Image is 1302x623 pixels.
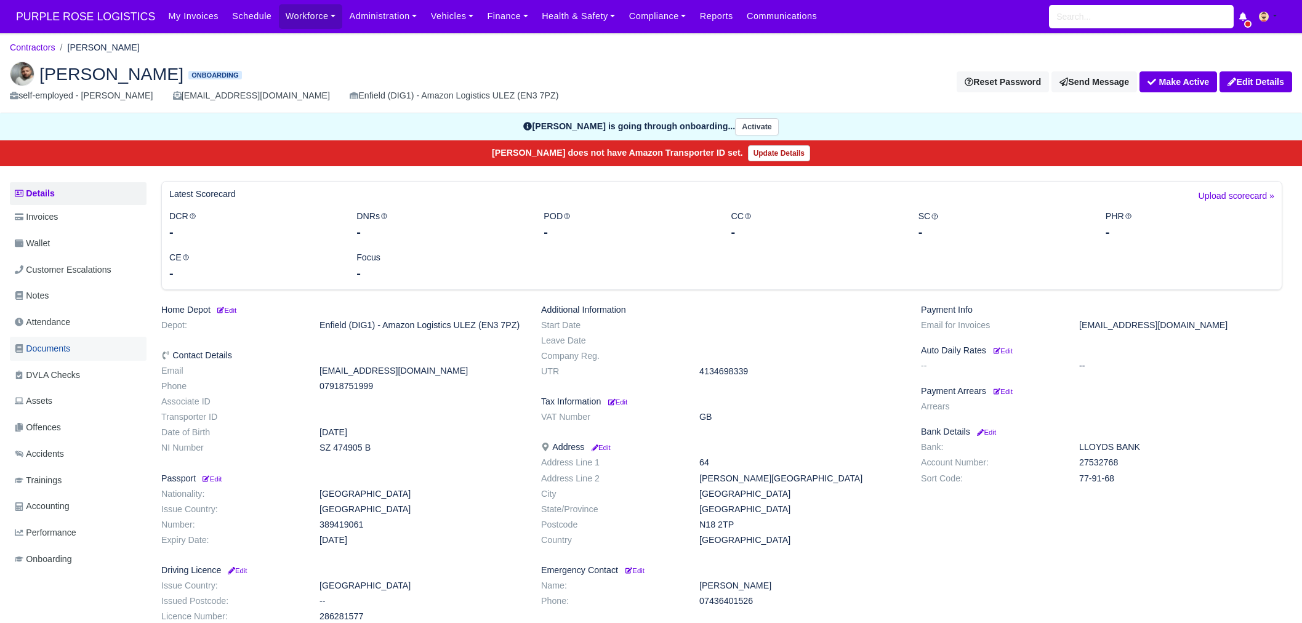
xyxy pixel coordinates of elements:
h6: Latest Scorecard [169,189,236,199]
dd: SZ 474905 B [310,443,532,453]
span: Assets [15,394,52,408]
dd: N18 2TP [690,520,912,530]
a: Notes [10,284,147,308]
input: Search... [1049,5,1234,28]
small: Edit [975,428,996,436]
dd: [GEOGRAPHIC_DATA] [690,504,912,515]
span: Invoices [15,210,58,224]
div: - [356,223,525,241]
small: Edit [994,347,1013,355]
dd: [EMAIL_ADDRESS][DOMAIN_NAME] [1070,320,1292,331]
a: Edit [991,386,1013,396]
div: - [356,265,525,282]
a: Edit [589,442,610,452]
h6: Emergency Contact [541,565,902,576]
dd: LLOYDS BANK [1070,442,1292,452]
div: Chat Widget [1240,564,1302,623]
span: Notes [15,289,49,303]
dt: Licence Number: [152,611,310,622]
span: PURPLE ROSE LOGISTICS [10,4,161,29]
small: Edit [201,475,222,483]
a: Customer Escalations [10,258,147,282]
small: Edit [994,388,1013,395]
dd: 07918751999 [310,381,532,392]
span: Performance [15,526,76,540]
span: Accidents [15,447,64,461]
a: Send Message [1051,71,1137,92]
div: DCR [160,209,347,241]
dt: Start Date [532,320,690,331]
a: Edit Details [1220,71,1292,92]
dt: Bank: [912,442,1070,452]
h6: Additional Information [541,305,902,315]
div: - [1106,223,1274,241]
dt: Nationality: [152,489,310,499]
li: [PERSON_NAME] [55,41,140,55]
dd: Enfield (DIG1) - Amazon Logistics ULEZ (EN3 7PZ) [310,320,532,331]
dd: -- [1070,361,1292,371]
span: Attendance [15,315,70,329]
a: Edit [606,396,627,406]
dt: City [532,489,690,499]
span: Documents [15,342,70,356]
dt: Address Line 2 [532,473,690,484]
dd: [GEOGRAPHIC_DATA] [310,581,532,591]
a: Update Details [748,145,810,161]
a: Offences [10,416,147,440]
div: - [731,223,899,241]
span: [PERSON_NAME] [39,65,183,82]
dt: Expiry Date: [152,535,310,545]
dd: [DATE] [310,535,532,545]
dt: Issue Country: [152,581,310,591]
dd: GB [690,412,912,422]
a: Attendance [10,310,147,334]
div: CE [160,251,347,282]
dt: Address Line 1 [532,457,690,468]
span: Wallet [15,236,50,251]
a: Vehicles [424,4,481,28]
dt: Number: [152,520,310,530]
a: Accounting [10,494,147,518]
div: CC [721,209,909,241]
dt: Date of Birth [152,427,310,438]
dt: Postcode [532,520,690,530]
dt: Sort Code: [912,473,1070,484]
dd: 286281577 [310,611,532,622]
dd: 07436401526 [690,596,912,606]
dd: [GEOGRAPHIC_DATA] [690,535,912,545]
a: Edit [975,427,996,436]
dd: 389419061 [310,520,532,530]
h6: Payment Info [921,305,1282,315]
span: Trainings [15,473,62,488]
a: Invoices [10,205,147,229]
a: Trainings [10,468,147,492]
dt: Phone [152,381,310,392]
dd: 27532768 [1070,457,1292,468]
dd: 77-91-68 [1070,473,1292,484]
small: Edit [215,307,236,314]
dt: Transporter ID [152,412,310,422]
div: [EMAIL_ADDRESS][DOMAIN_NAME] [173,89,330,103]
div: POD [534,209,721,241]
div: Enfield (DIG1) - Amazon Logistics ULEZ (EN3 7PZ) [350,89,558,103]
small: Edit [589,444,610,451]
a: Edit [623,565,645,575]
h6: Address [541,442,902,452]
dt: Leave Date [532,336,690,346]
span: Onboarding [15,552,72,566]
dt: Name: [532,581,690,591]
div: PHR [1096,209,1284,241]
a: Compliance [622,4,693,28]
a: Finance [480,4,535,28]
a: Edit [215,305,236,315]
div: - [169,223,338,241]
dt: -- [912,361,1070,371]
span: Accounting [15,499,70,513]
a: Details [10,182,147,205]
a: Edit [226,565,247,575]
dt: State/Province [532,504,690,515]
dd: 64 [690,457,912,468]
dt: Associate ID [152,396,310,407]
a: Contractors [10,42,55,52]
a: PURPLE ROSE LOGISTICS [10,5,161,29]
